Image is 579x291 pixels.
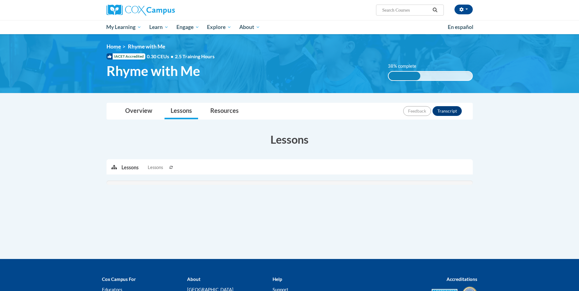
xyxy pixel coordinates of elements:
div: 38% complete [389,72,420,80]
a: Lessons [165,103,198,119]
img: Cox Campus [107,5,175,16]
button: Search [430,6,440,14]
span: IACET Accredited [107,53,145,59]
a: About [235,20,264,34]
span: My Learning [106,23,141,31]
button: Transcript [432,106,462,116]
span: Rhyme with Me [107,63,200,79]
a: Engage [172,20,203,34]
a: My Learning [103,20,146,34]
a: Learn [145,20,172,34]
a: En español [444,21,477,34]
span: Explore [207,23,231,31]
b: About [187,276,201,282]
button: Account Settings [454,5,473,14]
span: 2.5 Training Hours [175,53,215,59]
span: About [239,23,260,31]
span: Rhyme with Me [128,43,165,50]
b: Cox Campus For [102,276,136,282]
p: Lessons [121,164,139,171]
h3: Lessons [107,132,473,147]
a: Home [107,43,121,50]
a: Resources [204,103,245,119]
b: Help [273,276,282,282]
span: En español [448,24,473,30]
span: Lessons [148,164,163,171]
span: Engage [176,23,199,31]
div: Main menu [97,20,482,34]
b: Accreditations [447,276,477,282]
a: Cox Campus [107,5,223,16]
span: 0.30 CEUs [147,53,175,60]
a: Overview [119,103,158,119]
button: Feedback [403,106,431,116]
a: Explore [203,20,235,34]
input: Search Courses [382,6,430,14]
label: 38% complete [388,63,423,70]
span: • [171,53,173,59]
span: Learn [149,23,168,31]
